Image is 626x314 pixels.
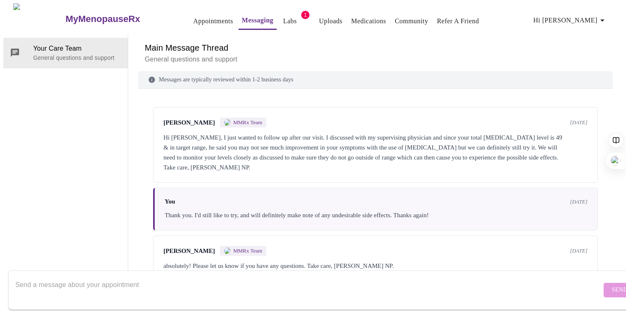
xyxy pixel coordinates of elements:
[283,15,297,27] a: Labs
[437,15,479,27] a: Refer a Friend
[165,198,175,205] span: You
[319,15,343,27] a: Uploads
[33,44,121,54] span: Your Care Team
[163,261,587,271] div: absolutely! Please let us know if you have any questions. Take care, [PERSON_NAME] NP.
[570,119,587,126] span: [DATE]
[138,71,613,89] div: Messages are typically reviewed within 1-2 business days
[316,13,346,29] button: Uploads
[13,3,64,34] img: MyMenopauseRx Logo
[434,13,482,29] button: Refer a Friend
[570,199,587,205] span: [DATE]
[392,13,432,29] button: Community
[224,119,231,126] img: MMRX
[277,13,303,29] button: Labs
[165,210,587,220] div: Thank you. I'd still like to try, and will definitely make note of any undesirable side effects. ...
[15,277,602,303] textarea: Send a message about your appointment
[301,11,309,19] span: 1
[395,15,429,27] a: Community
[242,15,273,26] a: Messaging
[33,54,121,62] p: General questions and support
[190,13,236,29] button: Appointments
[64,5,173,34] a: MyMenopauseRx
[533,15,607,26] span: Hi [PERSON_NAME]
[233,119,262,126] span: MMRx Team
[224,248,231,254] img: MMRX
[3,38,128,68] div: Your Care TeamGeneral questions and support
[163,119,215,126] span: [PERSON_NAME]
[163,132,587,172] div: Hi [PERSON_NAME], I just wanted to follow up after our visit. I discussed with my supervising phy...
[239,12,277,30] button: Messaging
[348,13,390,29] button: Medications
[145,54,606,64] p: General questions and support
[530,12,611,29] button: Hi [PERSON_NAME]
[66,14,140,25] h3: MyMenopauseRx
[351,15,386,27] a: Medications
[233,248,262,254] span: MMRx Team
[193,15,233,27] a: Appointments
[570,248,587,254] span: [DATE]
[163,248,215,255] span: [PERSON_NAME]
[145,41,606,54] h6: Main Message Thread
